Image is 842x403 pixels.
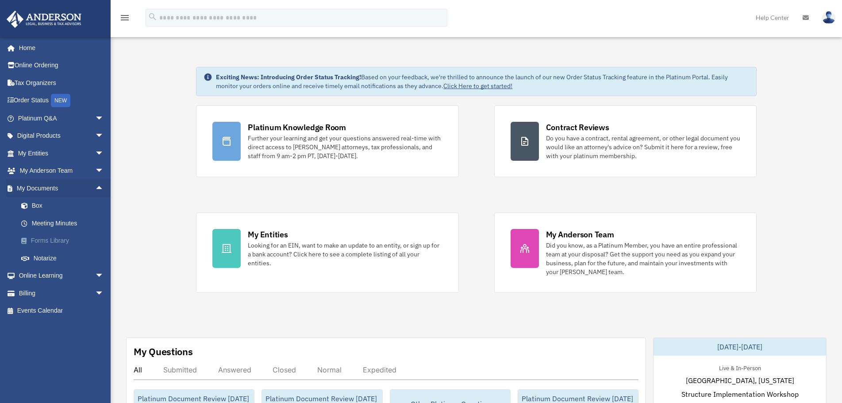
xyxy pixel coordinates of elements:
[134,365,142,374] div: All
[273,365,296,374] div: Closed
[6,162,117,180] a: My Anderson Teamarrow_drop_down
[6,57,117,74] a: Online Ordering
[216,73,361,81] strong: Exciting News: Introducing Order Status Tracking!
[6,284,117,302] a: Billingarrow_drop_down
[95,284,113,302] span: arrow_drop_down
[681,389,799,399] span: Structure Implementation Workshop
[686,375,794,386] span: [GEOGRAPHIC_DATA], [US_STATE]
[6,127,117,145] a: Digital Productsarrow_drop_down
[6,267,117,285] a: Online Learningarrow_drop_down
[196,213,458,293] a: My Entities Looking for an EIN, want to make an update to an entity, or sign up for a bank accoun...
[546,122,609,133] div: Contract Reviews
[12,249,117,267] a: Notarize
[95,127,113,145] span: arrow_drop_down
[546,241,740,276] div: Did you know, as a Platinum Member, you have an entire professional team at your disposal? Get th...
[148,12,158,22] i: search
[95,267,113,285] span: arrow_drop_down
[95,179,113,198] span: arrow_drop_up
[95,162,113,180] span: arrow_drop_down
[363,365,396,374] div: Expedited
[546,134,740,160] div: Do you have a contract, rental agreement, or other legal document you would like an attorney's ad...
[218,365,251,374] div: Answered
[248,122,346,133] div: Platinum Knowledge Room
[712,363,768,372] div: Live & In-Person
[134,345,193,358] div: My Questions
[196,105,458,177] a: Platinum Knowledge Room Further your learning and get your questions answered real-time with dire...
[4,11,84,28] img: Anderson Advisors Platinum Portal
[494,105,757,177] a: Contract Reviews Do you have a contract, rental agreement, or other legal document you would like...
[443,82,512,90] a: Click Here to get started!
[95,144,113,163] span: arrow_drop_down
[12,197,117,215] a: Box
[6,92,117,110] a: Order StatusNEW
[12,232,117,250] a: Forms Library
[317,365,342,374] div: Normal
[12,214,117,232] a: Meeting Minutes
[216,73,749,90] div: Based on your feedback, we're thrilled to announce the launch of our new Order Status Tracking fe...
[248,241,442,267] div: Looking for an EIN, want to make an update to an entity, or sign up for a bank account? Click her...
[6,179,117,197] a: My Documentsarrow_drop_up
[119,12,130,23] i: menu
[163,365,197,374] div: Submitted
[6,74,117,92] a: Tax Organizers
[248,134,442,160] div: Further your learning and get your questions answered real-time with direct access to [PERSON_NAM...
[822,11,835,24] img: User Pic
[6,39,113,57] a: Home
[6,109,117,127] a: Platinum Q&Aarrow_drop_down
[95,109,113,128] span: arrow_drop_down
[654,338,826,356] div: [DATE]-[DATE]
[6,144,117,162] a: My Entitiesarrow_drop_down
[119,15,130,23] a: menu
[248,229,288,240] div: My Entities
[6,302,117,320] a: Events Calendar
[546,229,614,240] div: My Anderson Team
[51,94,70,107] div: NEW
[494,213,757,293] a: My Anderson Team Did you know, as a Platinum Member, you have an entire professional team at your...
